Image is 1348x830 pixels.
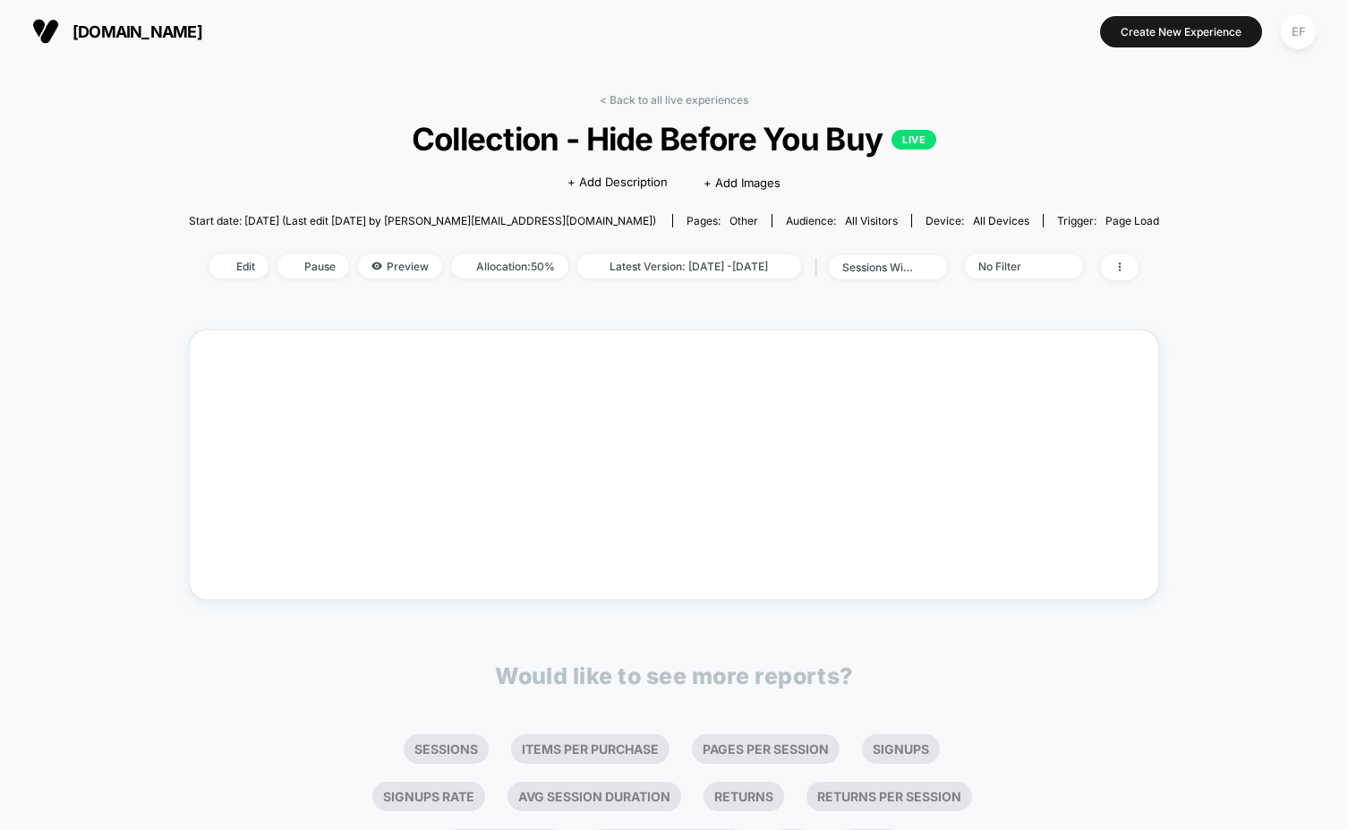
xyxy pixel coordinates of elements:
[27,17,208,46] button: [DOMAIN_NAME]
[786,214,898,227] div: Audience:
[600,93,748,107] a: < Back to all live experiences
[495,663,853,689] p: Would like to see more reports?
[978,260,1050,273] div: No Filter
[277,254,349,278] span: Pause
[1105,214,1159,227] span: Page Load
[842,261,914,274] div: sessions with impression
[687,214,758,227] div: Pages:
[189,214,656,227] span: Start date: [DATE] (Last edit [DATE] by [PERSON_NAME][EMAIL_ADDRESS][DOMAIN_NAME])
[73,22,202,41] span: [DOMAIN_NAME]
[973,214,1029,227] span: all devices
[862,734,940,764] li: Signups
[810,254,829,280] span: |
[845,214,898,227] span: All Visitors
[567,174,668,192] span: + Add Description
[451,254,568,278] span: Allocation: 50%
[704,175,781,190] span: + Add Images
[1281,14,1316,49] div: EF
[32,18,59,45] img: Visually logo
[692,734,840,764] li: Pages Per Session
[1100,16,1262,47] button: Create New Experience
[892,130,936,150] p: LIVE
[577,254,801,278] span: Latest Version: [DATE] - [DATE]
[237,120,1110,158] span: Collection - Hide Before You Buy
[729,214,758,227] span: other
[911,214,1043,227] span: Device:
[508,782,681,811] li: Avg Session Duration
[1275,13,1321,50] button: EF
[806,782,972,811] li: Returns Per Session
[1057,214,1159,227] div: Trigger:
[209,254,269,278] span: Edit
[511,734,670,764] li: Items Per Purchase
[404,734,489,764] li: Sessions
[358,254,442,278] span: Preview
[372,782,485,811] li: Signups Rate
[704,782,784,811] li: Returns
